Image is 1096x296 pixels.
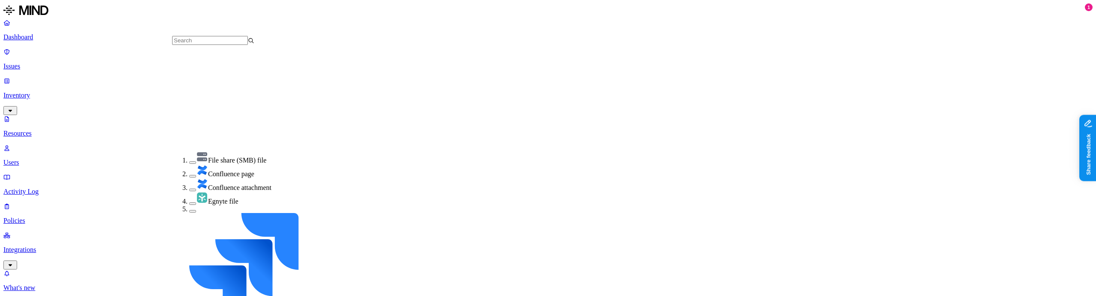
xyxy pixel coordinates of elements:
a: Inventory [3,77,1093,114]
p: Users [3,159,1093,166]
p: What's new [3,284,1093,292]
p: Dashboard [3,33,1093,41]
p: Issues [3,62,1093,70]
img: confluence.svg [196,178,208,190]
p: Activity Log [3,188,1093,195]
p: Integrations [3,246,1093,254]
span: File share (SMB) file [208,157,266,164]
a: Integrations [3,231,1093,268]
a: Resources [3,115,1093,137]
a: Issues [3,48,1093,70]
span: Confluence page [208,170,254,178]
img: egnyte.svg [196,192,208,204]
a: Dashboard [3,19,1093,41]
p: Inventory [3,92,1093,99]
a: Users [3,144,1093,166]
span: Confluence attachment [208,184,271,191]
a: Policies [3,202,1093,225]
span: Egnyte file [208,198,238,205]
a: MIND [3,3,1093,19]
input: Search [172,36,248,45]
a: Activity Log [3,173,1093,195]
img: MIND [3,3,48,17]
img: confluence.svg [196,164,208,176]
p: Policies [3,217,1093,225]
p: Resources [3,130,1093,137]
div: 1 [1085,3,1093,11]
a: What's new [3,269,1093,292]
img: fileshare-resource.svg [196,151,208,163]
